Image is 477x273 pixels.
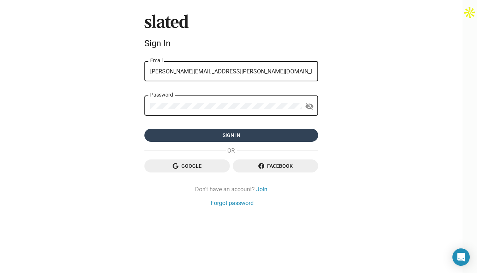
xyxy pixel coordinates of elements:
[238,159,312,172] span: Facebook
[256,185,267,193] a: Join
[302,99,317,114] button: Show password
[211,199,254,207] a: Forgot password
[144,159,230,172] button: Google
[305,101,314,112] mat-icon: visibility_off
[150,129,312,142] span: Sign in
[452,248,470,266] div: Open Intercom Messenger
[144,38,318,48] div: Sign In
[233,159,318,172] button: Facebook
[144,14,318,51] sl-branding: Sign In
[463,5,477,20] img: Apollo
[144,129,318,142] button: Sign in
[150,159,224,172] span: Google
[144,185,318,193] div: Don't have an account?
